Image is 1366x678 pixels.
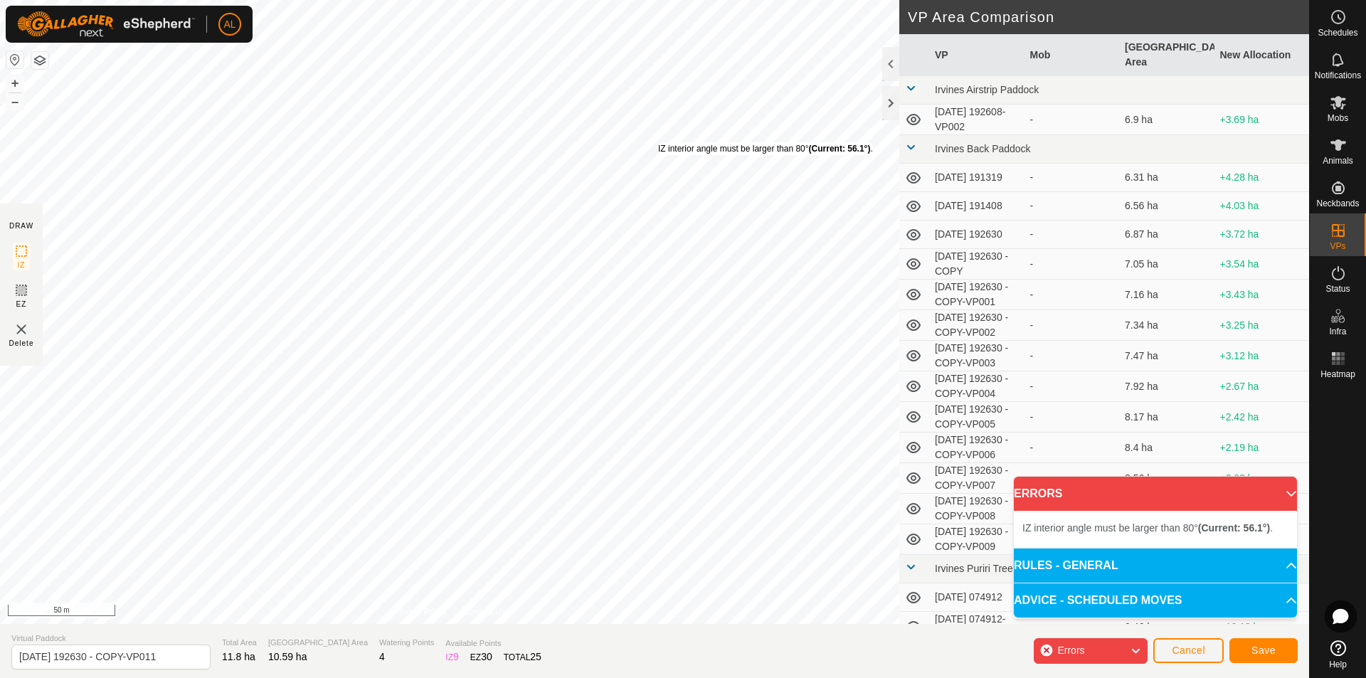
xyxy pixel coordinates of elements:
[1119,221,1214,249] td: 6.87 ha
[1315,71,1361,80] span: Notifications
[1119,433,1214,463] td: 8.4 ha
[1329,660,1347,669] span: Help
[1229,638,1298,663] button: Save
[658,142,873,155] div: IZ interior angle must be larger than 80° .
[1214,34,1310,76] th: New Allocation
[1119,280,1214,310] td: 7.16 ha
[929,433,1024,463] td: [DATE] 192630 - COPY-VP006
[929,164,1024,192] td: [DATE] 191319
[1323,157,1353,165] span: Animals
[1030,198,1114,213] div: -
[1119,463,1214,494] td: 8.56 ha
[1329,327,1346,336] span: Infra
[1014,485,1062,502] span: ERRORS
[929,310,1024,341] td: [DATE] 192630 - COPY-VP002
[1251,645,1276,656] span: Save
[445,650,458,664] div: IZ
[1030,410,1114,425] div: -
[929,524,1024,555] td: [DATE] 192630 - COPY-VP009
[1119,341,1214,371] td: 7.47 ha
[1119,371,1214,402] td: 7.92 ha
[18,260,26,270] span: IZ
[9,221,33,231] div: DRAW
[935,84,1039,95] span: Irvines Airstrip Paddock
[17,11,195,37] img: Gallagher Logo
[929,494,1024,524] td: [DATE] 192630 - COPY-VP008
[929,280,1024,310] td: [DATE] 192630 - COPY-VP001
[929,34,1024,76] th: VP
[6,51,23,68] button: Reset Map
[1024,34,1120,76] th: Mob
[1214,341,1310,371] td: +3.12 ha
[908,9,1309,26] h2: VP Area Comparison
[1325,285,1350,293] span: Status
[1316,199,1359,208] span: Neckbands
[453,651,459,662] span: 9
[1030,471,1114,486] div: -
[268,651,307,662] span: 10.59 ha
[222,637,257,649] span: Total Area
[481,651,492,662] span: 30
[1214,433,1310,463] td: +2.19 ha
[1310,635,1366,674] a: Help
[1030,349,1114,364] div: -
[1014,583,1297,618] p-accordion-header: ADVICE - SCHEDULED MOVES
[1214,105,1310,135] td: +3.69 ha
[929,402,1024,433] td: [DATE] 192630 - COPY-VP005
[929,371,1024,402] td: [DATE] 192630 - COPY-VP004
[929,463,1024,494] td: [DATE] 192630 - COPY-VP007
[1119,34,1214,76] th: [GEOGRAPHIC_DATA] Area
[929,221,1024,249] td: [DATE] 192630
[1330,242,1345,250] span: VPs
[1014,511,1297,548] p-accordion-content: ERRORS
[393,605,447,618] a: Privacy Policy
[1030,318,1114,333] div: -
[6,75,23,92] button: +
[1214,463,1310,494] td: +2.03 ha
[929,341,1024,371] td: [DATE] 192630 - COPY-VP003
[1014,592,1182,609] span: ADVICE - SCHEDULED MOVES
[504,650,541,664] div: TOTAL
[1030,440,1114,455] div: -
[1014,557,1118,574] span: RULES - GENERAL
[1214,164,1310,192] td: +4.28 ha
[1214,192,1310,221] td: +4.03 ha
[222,651,255,662] span: 11.8 ha
[6,93,23,110] button: –
[1057,645,1084,656] span: Errors
[31,52,48,69] button: Map Layers
[929,105,1024,135] td: [DATE] 192608-VP002
[1172,645,1205,656] span: Cancel
[935,143,1031,154] span: Irvines Back Paddock
[1119,105,1214,135] td: 6.9 ha
[1119,164,1214,192] td: 6.31 ha
[935,563,1054,574] span: Irvines Puriri Tree Paddock
[1030,170,1114,185] div: -
[1153,638,1224,663] button: Cancel
[929,583,1024,612] td: [DATE] 074912
[1022,522,1273,534] span: IZ interior angle must be larger than 80° .
[1030,257,1114,272] div: -
[1014,477,1297,511] p-accordion-header: ERRORS
[470,650,492,664] div: EZ
[1198,522,1270,534] b: (Current: 56.1°)
[530,651,541,662] span: 25
[16,299,27,309] span: EZ
[1030,379,1114,394] div: -
[929,249,1024,280] td: [DATE] 192630 - COPY
[1214,249,1310,280] td: +3.54 ha
[1318,28,1357,37] span: Schedules
[929,192,1024,221] td: [DATE] 191408
[1014,549,1297,583] p-accordion-header: RULES - GENERAL
[379,637,434,649] span: Watering Points
[1030,287,1114,302] div: -
[1119,249,1214,280] td: 7.05 ha
[1030,620,1114,635] div: -
[464,605,506,618] a: Contact Us
[445,637,541,650] span: Available Points
[1214,280,1310,310] td: +3.43 ha
[809,144,871,154] b: (Current: 56.1°)
[9,338,34,349] span: Delete
[1214,402,1310,433] td: +2.42 ha
[1119,310,1214,341] td: 7.34 ha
